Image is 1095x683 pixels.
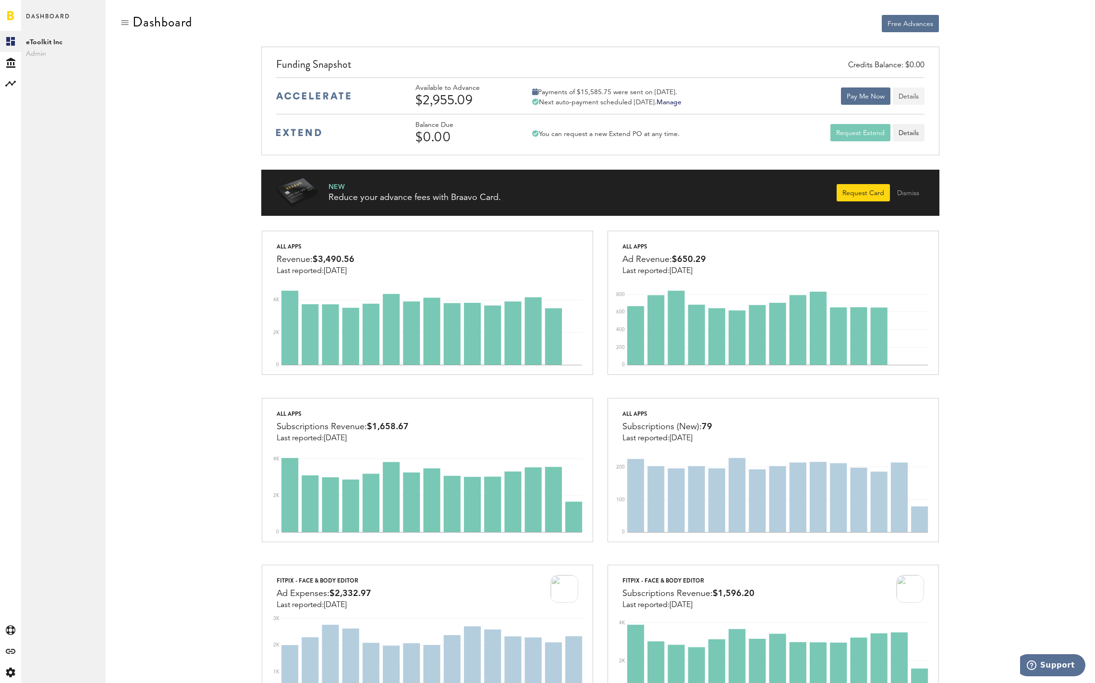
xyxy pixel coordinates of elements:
[324,601,347,609] span: [DATE]
[328,182,501,192] div: NEW
[277,586,371,601] div: Ad Expenses:
[616,345,625,350] text: 200
[273,670,280,675] text: 1K
[277,575,371,586] div: FitPix - Face & Body Editor
[273,456,280,461] text: 4K
[616,327,625,332] text: 400
[276,362,279,367] text: 0
[622,575,754,586] div: FitPix - Face & Body Editor
[702,422,712,431] span: 79
[26,11,70,31] span: Dashboard
[622,586,754,601] div: Subscriptions Revenue:
[367,422,409,431] span: $1,658.67
[622,530,625,534] text: 0
[622,420,712,434] div: Subscriptions (New):
[619,658,625,663] text: 2K
[622,601,754,609] div: Last reported:
[616,292,625,297] text: 800
[622,267,706,275] div: Last reported:
[669,267,693,275] span: [DATE]
[616,465,625,470] text: 200
[1020,654,1085,678] iframe: Opens a widget where you can find more information
[891,184,925,201] button: Dismiss
[273,330,280,335] text: 2K
[324,435,347,442] span: [DATE]
[619,621,625,625] text: 4K
[622,408,712,420] div: All apps
[328,192,501,204] div: Reduce your advance fees with Braavo Card.
[622,362,625,367] text: 0
[276,530,279,534] text: 0
[882,15,939,32] button: Free Advances
[713,589,754,598] span: $1,596.20
[616,310,625,314] text: 600
[277,434,409,443] div: Last reported:
[532,98,681,107] div: Next auto-payment scheduled [DATE].
[622,434,712,443] div: Last reported:
[329,589,371,598] span: $2,332.97
[276,92,351,99] img: accelerate-medium-blue-logo.svg
[830,124,890,141] button: Request Extend
[277,241,354,252] div: All apps
[276,178,319,207] img: Braavo Card
[837,184,890,201] button: Request Card
[532,88,681,97] div: Payments of $15,585.75 were sent on [DATE].
[841,87,890,105] button: Pay Me Now
[532,130,680,138] div: You can request a new Extend PO at any time.
[622,241,706,252] div: All apps
[896,575,924,603] img: 2LlM_AFDijZQuv08uoCoT9dgizXvoJzh09mdn8JawuzvThUA8NjVLAqjkGLDN4doz4r8
[848,60,925,71] div: Credits Balance: $0.00
[313,255,354,264] span: $3,490.56
[415,121,507,129] div: Balance Due
[277,420,409,434] div: Subscriptions Revenue:
[324,267,347,275] span: [DATE]
[276,129,321,137] img: extend-medium-blue-logo.svg
[893,87,925,105] button: Details
[277,267,354,275] div: Last reported:
[893,124,925,141] a: Details
[273,643,280,648] text: 2K
[669,435,693,442] span: [DATE]
[622,252,706,267] div: Ad Revenue:
[669,601,693,609] span: [DATE]
[277,601,371,609] div: Last reported:
[415,92,507,108] div: $2,955.09
[550,575,578,603] img: 2LlM_AFDijZQuv08uoCoT9dgizXvoJzh09mdn8JawuzvThUA8NjVLAqjkGLDN4doz4r8
[415,84,507,92] div: Available to Advance
[672,255,706,264] span: $650.29
[657,99,681,106] a: Manage
[273,493,280,498] text: 2K
[273,298,280,302] text: 4K
[26,48,101,60] span: Admin
[276,57,924,77] div: Funding Snapshot
[616,497,625,502] text: 100
[133,14,192,30] div: Dashboard
[26,37,101,48] span: eToolkit Inc
[273,616,280,621] text: 3K
[415,129,507,145] div: $0.00
[277,408,409,420] div: All apps
[277,252,354,267] div: Revenue:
